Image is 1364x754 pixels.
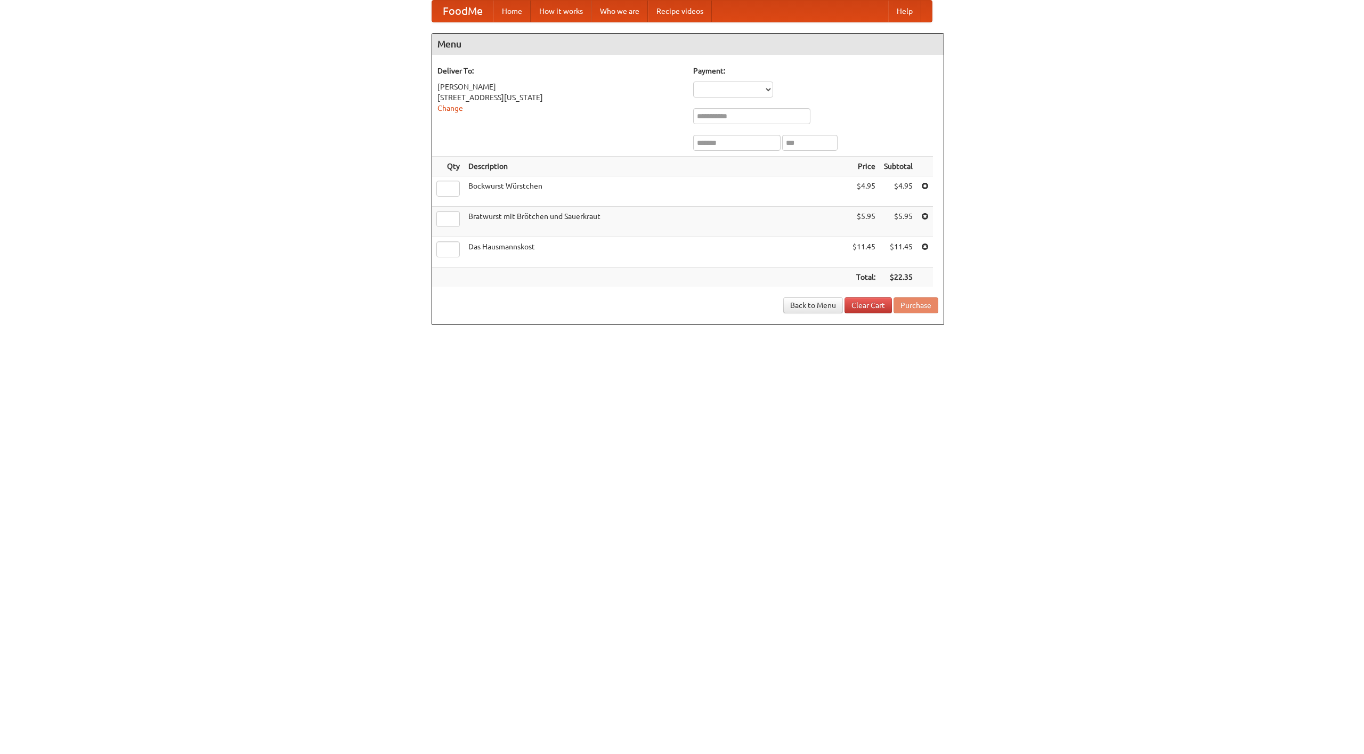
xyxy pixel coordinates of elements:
[848,176,880,207] td: $4.95
[894,297,938,313] button: Purchase
[464,176,848,207] td: Bockwurst Würstchen
[693,66,938,76] h5: Payment:
[437,92,683,103] div: [STREET_ADDRESS][US_STATE]
[783,297,843,313] a: Back to Menu
[880,237,917,267] td: $11.45
[848,267,880,287] th: Total:
[464,207,848,237] td: Bratwurst mit Brötchen und Sauerkraut
[888,1,921,22] a: Help
[432,34,944,55] h4: Menu
[880,157,917,176] th: Subtotal
[880,207,917,237] td: $5.95
[464,157,848,176] th: Description
[437,104,463,112] a: Change
[531,1,591,22] a: How it works
[493,1,531,22] a: Home
[848,157,880,176] th: Price
[880,267,917,287] th: $22.35
[848,237,880,267] td: $11.45
[648,1,712,22] a: Recipe videos
[591,1,648,22] a: Who we are
[432,157,464,176] th: Qty
[437,82,683,92] div: [PERSON_NAME]
[432,1,493,22] a: FoodMe
[464,237,848,267] td: Das Hausmannskost
[848,207,880,237] td: $5.95
[845,297,892,313] a: Clear Cart
[880,176,917,207] td: $4.95
[437,66,683,76] h5: Deliver To:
